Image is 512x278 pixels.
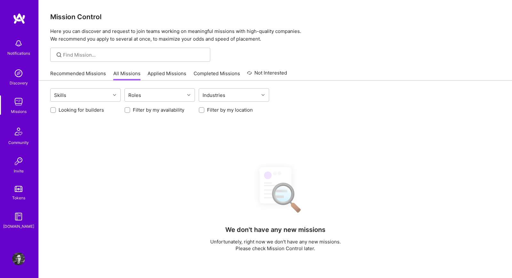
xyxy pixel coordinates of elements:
img: bell [12,37,25,50]
p: Here you can discover and request to join teams working on meaningful missions with high-quality ... [50,28,500,43]
a: User Avatar [11,252,27,265]
div: Missions [11,108,27,115]
i: icon Chevron [113,93,116,97]
img: tokens [15,186,22,192]
img: guide book [12,210,25,223]
img: teamwork [12,95,25,108]
label: Filter by my location [207,107,253,113]
a: All Missions [113,70,140,81]
div: [DOMAIN_NAME] [3,223,34,230]
div: Skills [52,91,68,100]
label: Filter by my availability [133,107,184,113]
i: icon Chevron [187,93,190,97]
div: Industries [201,91,227,100]
a: Not Interested [247,69,287,81]
h4: We don't have any new missions [225,226,325,234]
img: Invite [12,155,25,168]
a: Completed Missions [194,70,240,81]
i: icon SearchGrey [55,51,63,59]
div: Community [8,139,29,146]
div: Notifications [7,50,30,57]
img: User Avatar [12,252,25,265]
input: Find Mission... [63,52,205,58]
label: Looking for builders [59,107,104,113]
div: Discovery [10,80,28,86]
div: Invite [14,168,24,174]
p: Please check Mission Control later. [210,245,341,252]
img: Community [11,124,26,139]
i: icon Chevron [261,93,265,97]
a: Recommended Missions [50,70,106,81]
img: discovery [12,67,25,80]
img: No Results [248,161,303,217]
div: Roles [127,91,143,100]
p: Unfortunately, right now we don't have any new missions. [210,238,341,245]
img: logo [13,13,26,24]
h3: Mission Control [50,13,500,21]
div: Tokens [12,195,25,201]
a: Applied Missions [148,70,186,81]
